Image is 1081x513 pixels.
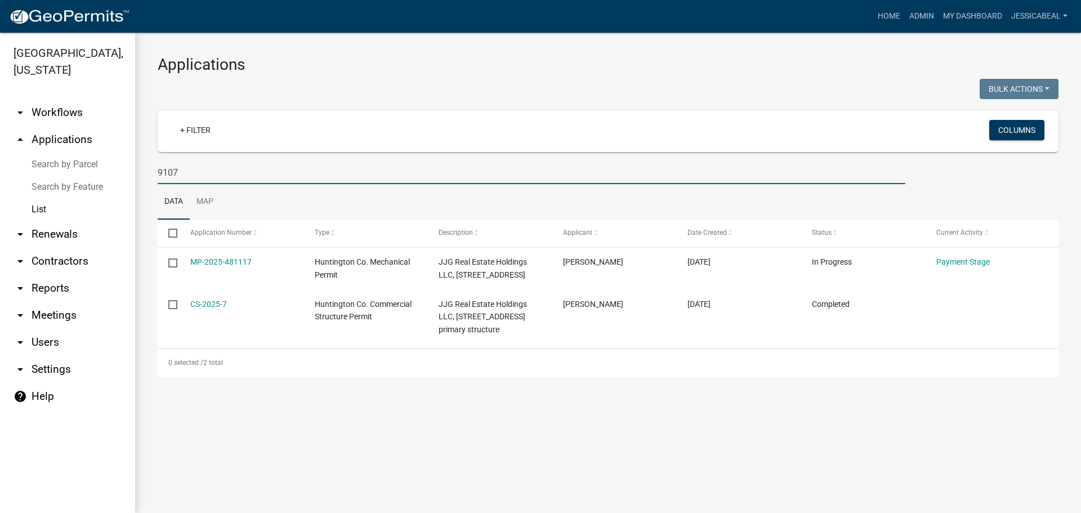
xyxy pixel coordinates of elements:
[552,220,677,247] datatable-header-cell: Applicant
[439,300,527,334] span: JJG Real Estate Holdings LLC, 9107 N Us Highway 24 E, new primary structure
[687,229,727,237] span: Date Created
[190,184,220,220] a: Map
[939,6,1007,27] a: My Dashboard
[158,55,1058,74] h3: Applications
[873,6,905,27] a: Home
[812,300,850,309] span: Completed
[303,220,428,247] datatable-header-cell: Type
[190,229,252,237] span: Application Number
[14,106,27,119] i: arrow_drop_down
[179,220,303,247] datatable-header-cell: Application Number
[980,79,1058,99] button: Bulk Actions
[168,359,203,367] span: 0 selected /
[190,300,227,309] a: CS-2025-7
[158,349,1058,377] div: 2 total
[158,184,190,220] a: Data
[563,257,623,266] span: Mark Hildebrandt
[315,257,410,279] span: Huntington Co. Mechanical Permit
[171,120,220,140] a: + Filter
[14,309,27,322] i: arrow_drop_down
[989,120,1044,140] button: Columns
[905,6,939,27] a: Admin
[563,300,623,309] span: John Murawski
[14,390,27,403] i: help
[812,229,832,237] span: Status
[1007,6,1072,27] a: JessicaBeal
[936,229,983,237] span: Current Activity
[315,229,329,237] span: Type
[677,220,801,247] datatable-header-cell: Date Created
[315,300,412,322] span: Huntington Co. Commercial Structure Permit
[812,257,852,266] span: In Progress
[14,133,27,146] i: arrow_drop_up
[14,363,27,376] i: arrow_drop_down
[14,255,27,268] i: arrow_drop_down
[926,220,1050,247] datatable-header-cell: Current Activity
[687,257,711,266] span: 09/19/2025
[190,257,252,266] a: MP-2025-481117
[158,161,905,184] input: Search for applications
[563,229,592,237] span: Applicant
[936,257,990,266] a: Payment Stage
[439,229,473,237] span: Description
[158,220,179,247] datatable-header-cell: Select
[428,220,552,247] datatable-header-cell: Description
[14,282,27,295] i: arrow_drop_down
[14,336,27,349] i: arrow_drop_down
[14,227,27,241] i: arrow_drop_down
[801,220,926,247] datatable-header-cell: Status
[687,300,711,309] span: 07/18/2025
[439,257,527,279] span: JJG Real Estate Holdings LLC, 9107 N Us Highway 24 E, plumbing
